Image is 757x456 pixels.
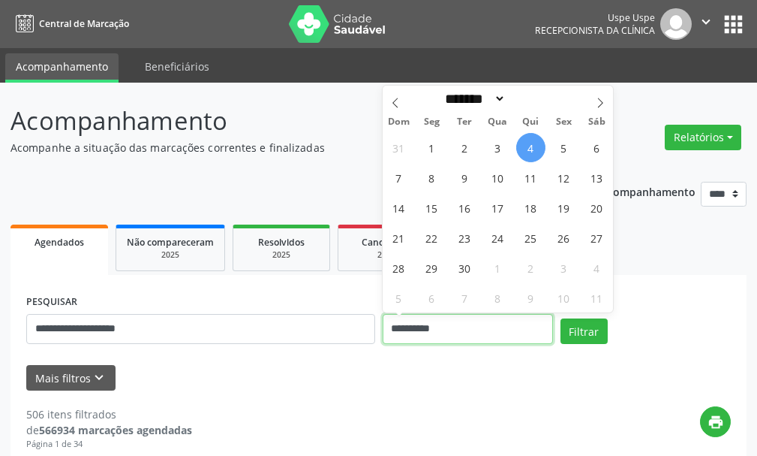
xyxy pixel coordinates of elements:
select: Month [440,91,506,107]
span: Setembro 11, 2025 [516,163,545,192]
span: Setembro 6, 2025 [582,133,611,162]
label: PESQUISAR [26,291,77,314]
span: Outubro 9, 2025 [516,283,545,313]
span: Outubro 3, 2025 [549,253,578,282]
p: Acompanhamento [11,102,526,140]
div: 2025 [127,249,214,261]
img: img [660,8,692,40]
span: Setembro 30, 2025 [450,253,479,282]
span: Setembro 8, 2025 [417,163,446,192]
span: Ter [448,117,481,127]
button: Filtrar [560,319,608,344]
span: Setembro 26, 2025 [549,223,578,252]
span: Outubro 8, 2025 [483,283,512,313]
span: Setembro 7, 2025 [384,163,413,192]
span: Outubro 5, 2025 [384,283,413,313]
span: Setembro 10, 2025 [483,163,512,192]
span: Setembro 22, 2025 [417,223,446,252]
span: Resolvidos [258,236,305,249]
span: Setembro 13, 2025 [582,163,611,192]
div: de [26,422,192,438]
div: 2025 [244,249,319,261]
button: print [700,406,731,437]
span: Setembro 21, 2025 [384,223,413,252]
span: Setembro 29, 2025 [417,253,446,282]
span: Setembro 18, 2025 [516,193,545,222]
div: 506 itens filtrados [26,406,192,422]
span: Setembro 28, 2025 [384,253,413,282]
a: Beneficiários [134,53,220,80]
span: Outubro 4, 2025 [582,253,611,282]
div: Página 1 de 34 [26,438,192,451]
span: Setembro 23, 2025 [450,223,479,252]
span: Setembro 15, 2025 [417,193,446,222]
span: Setembro 1, 2025 [417,133,446,162]
i: print [707,414,724,430]
p: Ano de acompanhamento [563,182,695,201]
span: Setembro 2, 2025 [450,133,479,162]
span: Outubro 1, 2025 [483,253,512,282]
span: Setembro 17, 2025 [483,193,512,222]
span: Setembro 20, 2025 [582,193,611,222]
span: Qui [514,117,547,127]
span: Outubro 10, 2025 [549,283,578,313]
span: Setembro 27, 2025 [582,223,611,252]
p: Acompanhe a situação das marcações correntes e finalizadas [11,140,526,156]
span: Seg [415,117,448,127]
span: Setembro 16, 2025 [450,193,479,222]
span: Não compareceram [127,236,214,249]
span: Setembro 14, 2025 [384,193,413,222]
span: Agosto 31, 2025 [384,133,413,162]
span: Qua [481,117,514,127]
span: Setembro 12, 2025 [549,163,578,192]
input: Year [506,91,555,107]
i:  [698,14,714,30]
strong: 566934 marcações agendadas [39,423,192,437]
span: Outubro 2, 2025 [516,253,545,282]
span: Outubro 11, 2025 [582,283,611,313]
span: Setembro 9, 2025 [450,163,479,192]
span: Setembro 3, 2025 [483,133,512,162]
button: Mais filtroskeyboard_arrow_down [26,365,116,391]
span: Outubro 6, 2025 [417,283,446,313]
span: Setembro 25, 2025 [516,223,545,252]
span: Sex [547,117,580,127]
button:  [692,8,720,40]
span: Central de Marcação [39,17,129,30]
span: Recepcionista da clínica [535,24,655,37]
span: Agendados [35,236,84,249]
span: Setembro 19, 2025 [549,193,578,222]
button: Relatórios [665,125,741,150]
i: keyboard_arrow_down [91,370,107,386]
a: Central de Marcação [11,11,129,36]
button: apps [720,11,746,38]
span: Outubro 7, 2025 [450,283,479,313]
div: 2025 [349,249,424,261]
span: Setembro 24, 2025 [483,223,512,252]
span: Sáb [580,117,613,127]
span: Setembro 5, 2025 [549,133,578,162]
span: Setembro 4, 2025 [516,133,545,162]
a: Acompanhamento [5,53,119,83]
span: Dom [383,117,416,127]
div: Uspe Uspe [535,11,655,24]
span: Cancelados [362,236,412,249]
